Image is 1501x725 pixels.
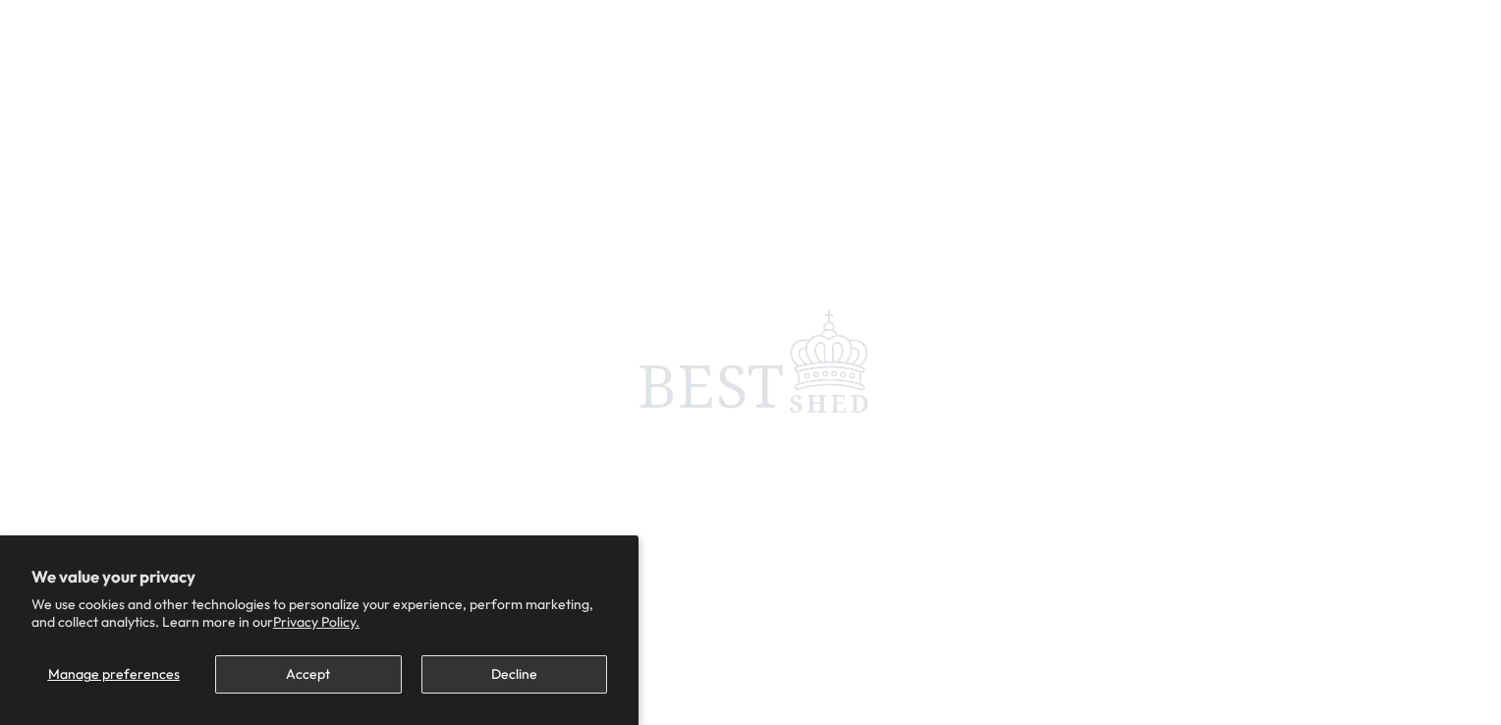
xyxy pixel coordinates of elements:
a: Privacy Policy. [273,613,360,631]
h2: We value your privacy [31,567,607,586]
span: Manage preferences [48,665,180,683]
button: Accept [215,655,401,694]
button: Decline [421,655,607,694]
button: Manage preferences [31,655,195,694]
p: We use cookies and other technologies to personalize your experience, perform marketing, and coll... [31,595,607,631]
